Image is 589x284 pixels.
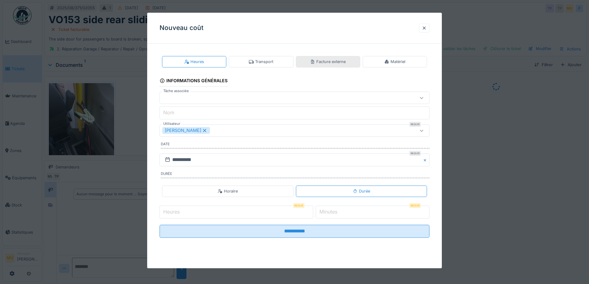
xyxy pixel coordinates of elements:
[218,188,238,194] div: Horaire
[160,24,203,32] h3: Nouveau coût
[409,122,421,127] div: Requis
[384,59,405,65] div: Matériel
[293,203,305,208] div: Requis
[162,208,181,216] label: Heures
[184,59,204,65] div: Heures
[162,121,181,127] label: Utilisateur
[409,203,421,208] div: Requis
[423,153,429,166] button: Close
[162,89,190,94] label: Tâche associée
[161,142,429,149] label: Date
[249,59,273,65] div: Transport
[160,76,228,87] div: Informations générales
[162,127,210,134] div: [PERSON_NAME]
[409,151,421,156] div: Requis
[353,188,370,194] div: Durée
[161,171,429,178] label: Durée
[162,109,176,117] label: Nom
[318,208,339,216] label: Minutes
[310,59,346,65] div: Facture externe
